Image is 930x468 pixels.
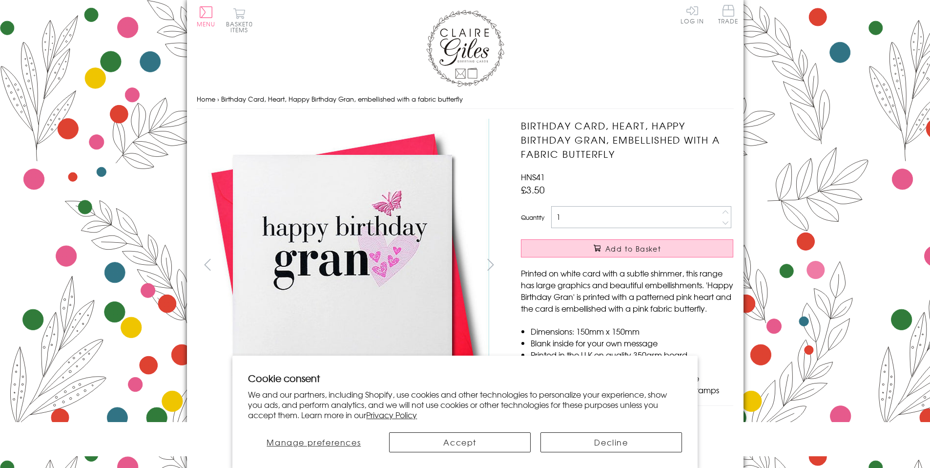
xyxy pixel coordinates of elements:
span: HNS41 [521,171,545,183]
img: Birthday Card, Heart, Happy Birthday Gran, embellished with a fabric butterfly [196,119,489,411]
span: Trade [718,5,739,24]
button: Manage preferences [248,432,379,452]
nav: breadcrumbs [197,89,734,109]
li: Dimensions: 150mm x 150mm [531,325,733,337]
label: Quantity [521,213,544,222]
p: Printed on white card with a subtle shimmer, this range has large graphics and beautiful embellis... [521,267,733,314]
span: Manage preferences [267,436,361,448]
li: Blank inside for your own message [531,337,733,349]
h1: Birthday Card, Heart, Happy Birthday Gran, embellished with a fabric butterfly [521,119,733,161]
span: Menu [197,20,216,28]
button: Decline [540,432,682,452]
span: £3.50 [521,183,545,196]
button: Add to Basket [521,239,733,257]
button: Menu [197,6,216,27]
span: Add to Basket [605,244,661,254]
h2: Cookie consent [248,371,682,385]
img: Birthday Card, Heart, Happy Birthday Gran, embellished with a fabric butterfly [501,119,794,412]
li: Printed in the U.K on quality 350gsm board [531,349,733,361]
a: Trade [718,5,739,26]
a: Log In [681,5,704,24]
span: 0 items [230,20,253,34]
img: Claire Giles Greetings Cards [426,10,504,87]
button: next [479,254,501,276]
p: We and our partners, including Shopify, use cookies and other technologies to personalize your ex... [248,389,682,420]
button: Accept [389,432,531,452]
a: Privacy Policy [366,409,417,421]
span: › [217,94,219,104]
a: Home [197,94,215,104]
span: Birthday Card, Heart, Happy Birthday Gran, embellished with a fabric butterfly [221,94,463,104]
button: Basket0 items [226,8,253,33]
button: prev [197,254,219,276]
